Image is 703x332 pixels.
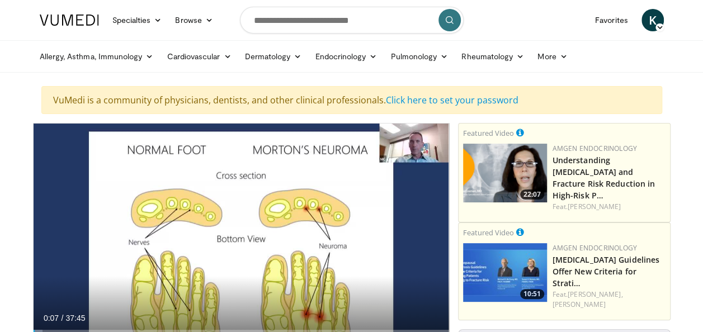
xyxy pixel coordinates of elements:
small: Featured Video [463,128,514,138]
img: VuMedi Logo [40,15,99,26]
div: Feat. [553,290,666,310]
a: [PERSON_NAME], [568,290,622,299]
a: K [641,9,664,31]
a: Understanding [MEDICAL_DATA] and Fracture Risk Reduction in High-Risk P… [553,155,655,201]
a: Rheumatology [455,45,531,68]
a: 10:51 [463,243,547,302]
img: 7b525459-078d-43af-84f9-5c25155c8fbb.png.150x105_q85_crop-smart_upscale.jpg [463,243,547,302]
div: Feat. [553,202,666,212]
input: Search topics, interventions [240,7,464,34]
a: Favorites [588,9,635,31]
div: VuMedi is a community of physicians, dentists, and other clinical professionals. [41,86,662,114]
a: 22:07 [463,144,547,202]
a: Dermatology [238,45,309,68]
a: Cardiovascular [160,45,238,68]
a: Specialties [106,9,169,31]
span: 22:07 [520,189,544,200]
img: c9a25db3-4db0-49e1-a46f-17b5c91d58a1.png.150x105_q85_crop-smart_upscale.png [463,144,547,202]
a: More [531,45,574,68]
a: Endocrinology [308,45,384,68]
a: [MEDICAL_DATA] Guidelines Offer New Criteria for Strati… [553,254,660,288]
a: Browse [168,9,220,31]
span: 37:45 [65,314,85,322]
a: Amgen Endocrinology [553,243,637,253]
span: 10:51 [520,289,544,299]
a: [PERSON_NAME] [568,202,621,211]
span: 0:07 [44,314,59,322]
small: Featured Video [463,227,514,238]
a: Click here to set your password [386,94,518,106]
a: Allergy, Asthma, Immunology [33,45,161,68]
a: [PERSON_NAME] [553,300,606,309]
a: Pulmonology [384,45,455,68]
a: Amgen Endocrinology [553,144,637,153]
span: / [62,314,64,322]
